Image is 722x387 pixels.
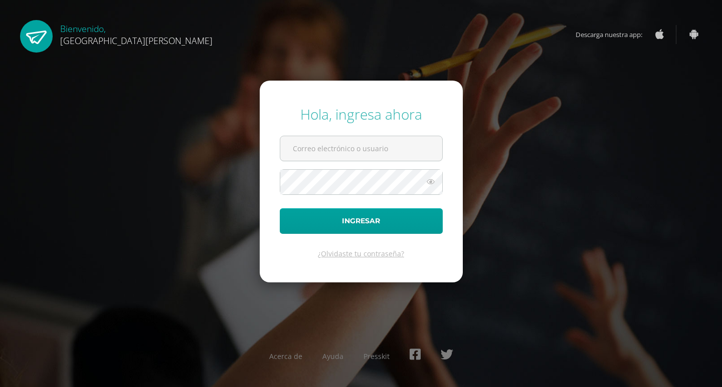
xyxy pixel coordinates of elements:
[280,208,443,234] button: Ingresar
[60,35,213,47] span: [GEOGRAPHIC_DATA][PERSON_NAME]
[364,351,390,361] a: Presskit
[576,25,652,44] span: Descarga nuestra app:
[322,351,343,361] a: Ayuda
[60,20,213,47] div: Bienvenido,
[280,105,443,124] div: Hola, ingresa ahora
[269,351,302,361] a: Acerca de
[280,136,442,161] input: Correo electrónico o usuario
[318,249,404,258] a: ¿Olvidaste tu contraseña?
